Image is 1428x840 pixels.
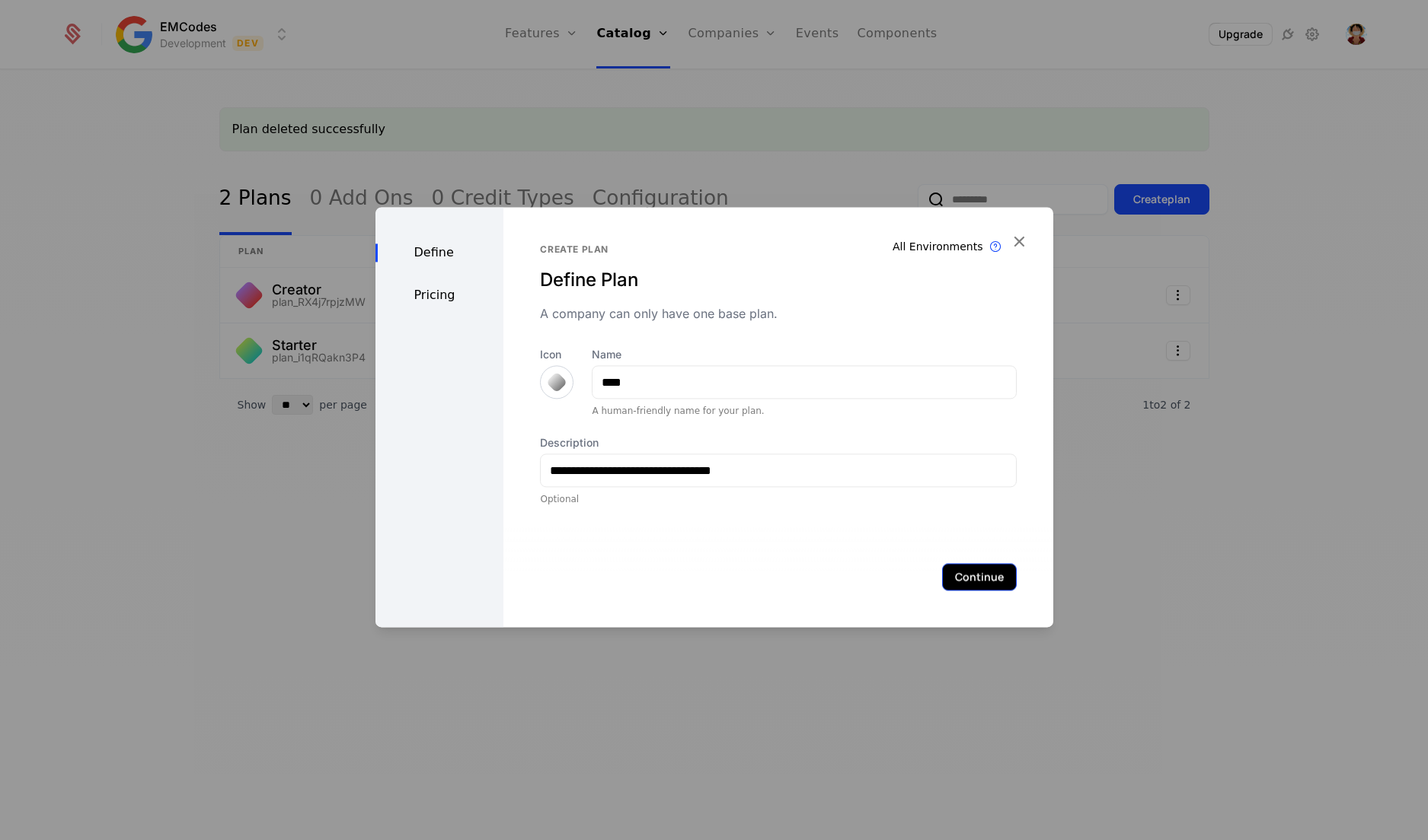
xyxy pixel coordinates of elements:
div: Create plan [540,243,1016,256]
div: Define Plan [540,268,1016,292]
label: Description [540,435,1016,450]
div: Pricing [375,286,504,304]
button: Continue [942,563,1017,590]
div: Define [375,243,504,262]
label: Name [592,347,1016,362]
div: Optional [540,493,1016,505]
div: A human-friendly name for your plan. [592,405,1016,417]
div: A company can only have one base plan. [540,304,1016,323]
div: All Environments [893,239,983,254]
label: Icon [540,347,573,362]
